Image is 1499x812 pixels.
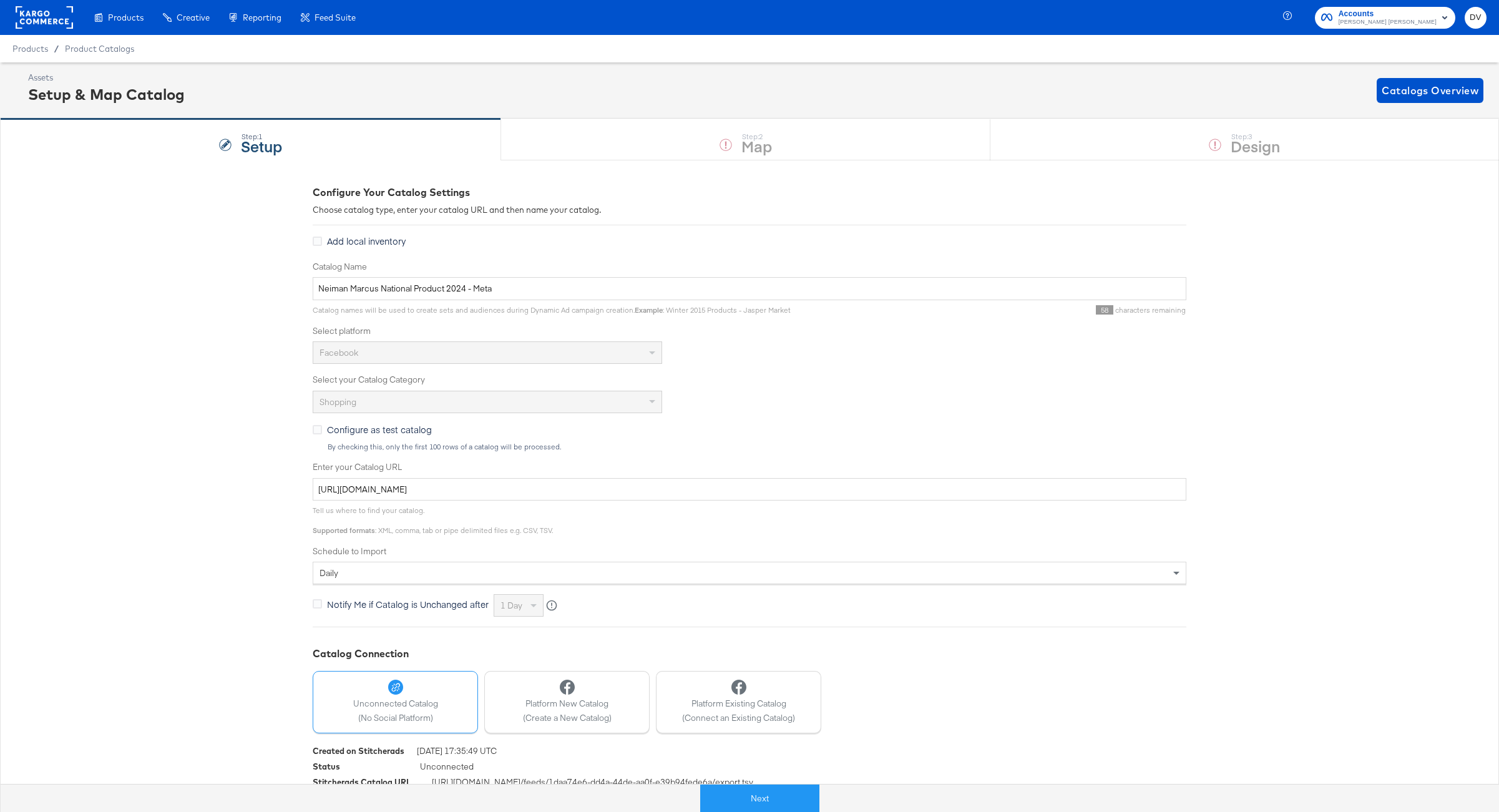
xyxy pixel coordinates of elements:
div: Choose catalog type, enter your catalog URL and then name your catalog. [313,204,1186,216]
button: Accounts[PERSON_NAME] [PERSON_NAME] [1315,7,1455,29]
span: Facebook [320,347,358,358]
a: Product Catalogs [65,44,134,54]
span: (Connect an Existing Catalog) [682,712,795,724]
label: Catalog Name [313,261,1186,273]
div: By checking this, only the first 100 rows of a catalog will be processed. [327,443,1186,451]
span: Reporting [243,12,281,22]
span: Products [12,44,48,54]
strong: Setup [241,135,282,156]
input: Name your catalog e.g. My Dynamic Product Catalog [313,277,1186,300]
button: Platform Existing Catalog(Connect an Existing Catalog) [656,671,821,733]
span: [DATE] 17:35:49 UTC [417,745,497,761]
label: Schedule to Import [313,545,1186,557]
span: Platform Existing Catalog [682,698,795,710]
strong: Supported formats [313,526,375,535]
span: DV [1470,11,1482,25]
label: Select platform [313,325,1186,337]
span: Shopping [320,396,356,408]
strong: Example [635,305,663,315]
button: Unconnected Catalog(No Social Platform) [313,671,478,733]
button: Platform New Catalog(Create a New Catalog) [484,671,650,733]
div: Status [313,761,340,773]
span: [PERSON_NAME] [PERSON_NAME] [1339,17,1437,27]
span: 1 day [500,600,522,611]
span: Feed Suite [315,12,356,22]
button: Catalogs Overview [1377,78,1483,103]
span: Platform New Catalog [523,698,612,710]
span: Notify Me if Catalog is Unchanged after [327,598,489,610]
span: Unconnected [420,761,474,776]
span: Catalog names will be used to create sets and audiences during Dynamic Ad campaign creation. : Wi... [313,305,791,315]
span: Add local inventory [327,235,406,247]
div: Catalog Connection [313,647,1186,661]
div: Configure Your Catalog Settings [313,185,1186,200]
div: Step: 1 [241,132,282,141]
span: Catalogs Overview [1382,82,1478,99]
span: 58 [1096,305,1113,315]
label: Enter your Catalog URL [313,461,1186,473]
span: Unconnected Catalog [353,698,438,710]
span: / [48,44,65,54]
div: Created on Stitcherads [313,745,404,757]
span: (Create a New Catalog) [523,712,612,724]
button: DV [1465,7,1487,29]
span: Tell us where to find your catalog. : XML, comma, tab or pipe delimited files e.g. CSV, TSV. [313,506,553,535]
label: Select your Catalog Category [313,374,1186,386]
span: Accounts [1339,7,1437,21]
span: Creative [177,12,210,22]
span: Configure as test catalog [327,423,432,436]
span: Products [108,12,144,22]
div: Setup & Map Catalog [28,84,185,105]
span: (No Social Platform) [353,712,438,724]
div: characters remaining [791,305,1186,315]
div: Assets [28,72,185,84]
span: daily [320,567,338,579]
input: Enter Catalog URL, e.g. http://www.example.com/products.xml [313,478,1186,501]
